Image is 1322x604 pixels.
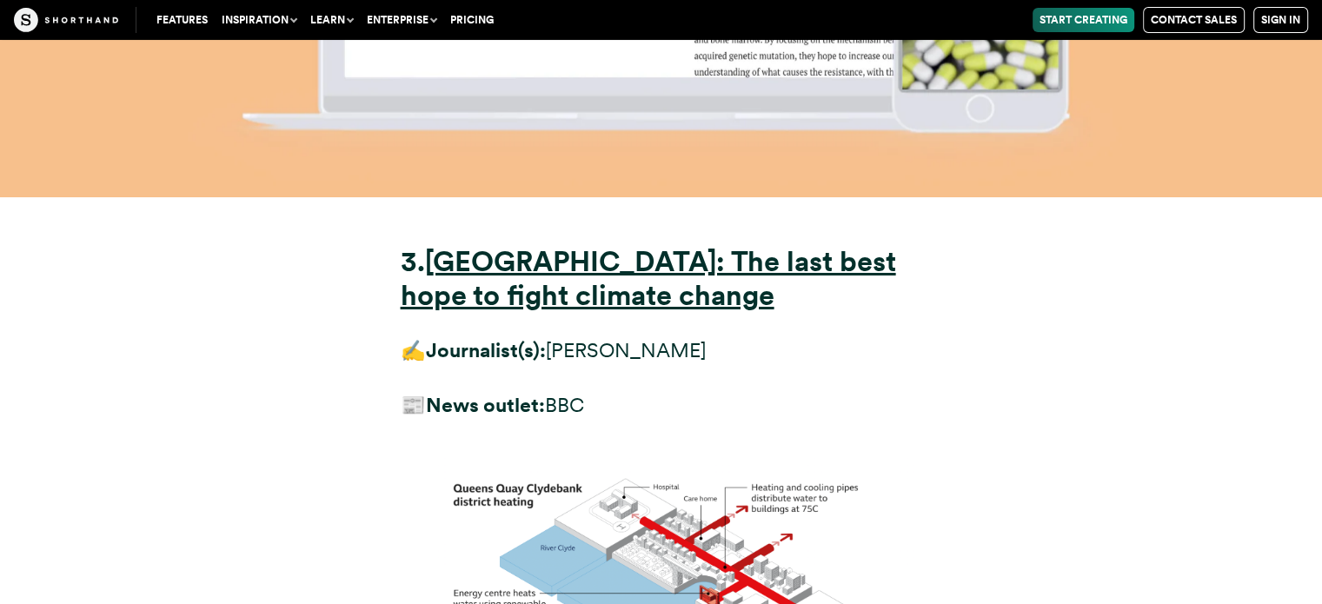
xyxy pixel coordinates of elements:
strong: News outlet: [426,393,545,417]
button: Enterprise [360,8,443,32]
a: [GEOGRAPHIC_DATA]: The last best hope to fight climate change [401,244,896,312]
a: Features [149,8,215,32]
button: Learn [303,8,360,32]
button: Inspiration [215,8,303,32]
strong: Journalist(s): [426,338,546,362]
a: Sign in [1253,7,1308,33]
a: Pricing [443,8,501,32]
a: Contact Sales [1143,7,1245,33]
strong: 3. [401,244,425,278]
p: 📰 BBC [401,388,922,422]
a: Start Creating [1033,8,1134,32]
p: ✍️ [PERSON_NAME] [401,334,922,368]
img: The Craft [14,8,118,32]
